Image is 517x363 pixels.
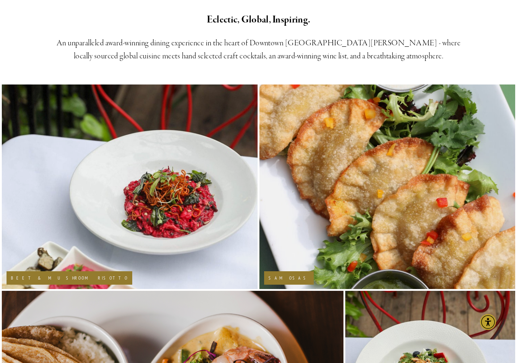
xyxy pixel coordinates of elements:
h2: Samosas [268,276,309,280]
div: Accessibility Menu [480,314,496,330]
h2: BEET & MUSHROOM RISOTTO [11,276,128,280]
h3: An unparalleled award-winning dining experience in the heart of Downtown [GEOGRAPHIC_DATA][PERSON... [50,37,467,63]
h2: Eclectic, Global, Inspiring. [50,12,467,28]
